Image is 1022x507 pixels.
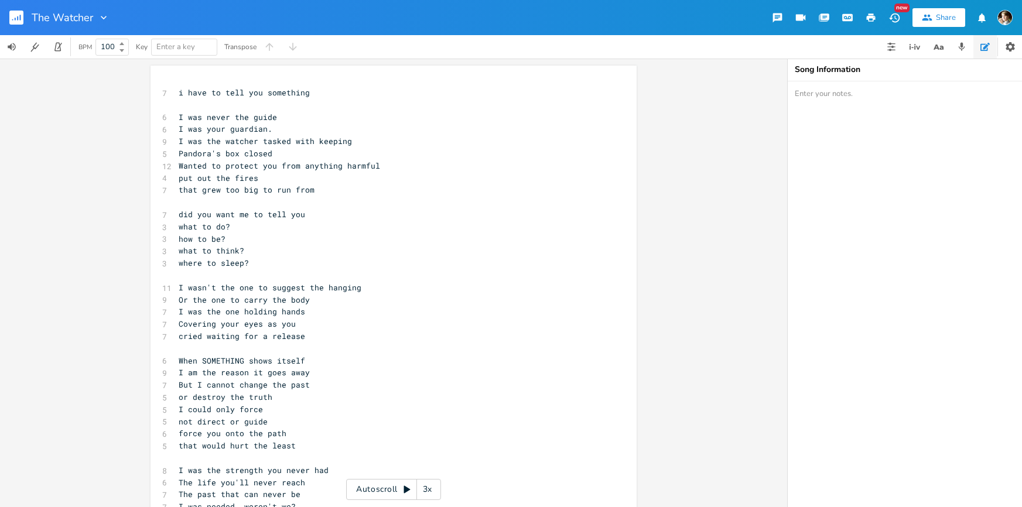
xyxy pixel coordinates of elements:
span: I was the watcher tasked with keeping [179,136,352,146]
span: that grew too big to run from [179,184,315,195]
span: i have to tell you something [179,87,310,98]
div: Transpose [224,43,257,50]
span: The Watcher [32,12,93,23]
span: where to sleep? [179,258,249,268]
span: not direct or guide [179,416,268,427]
span: put out the fires [179,173,258,183]
span: cried waiting for a release [179,331,305,341]
div: Autoscroll [346,479,441,500]
span: I was never the guide [179,112,277,122]
div: Song Information [795,66,1015,74]
span: Pandora's box closed [179,148,272,159]
button: New [883,7,906,28]
span: how to be? [179,234,225,244]
span: force you onto the path [179,428,286,439]
span: I wasn't the one to suggest the hanging [179,282,361,293]
span: did you want me to tell you [179,209,305,220]
span: When SOMETHING shows itself [179,355,305,366]
div: 3x [417,479,438,500]
span: Covering your eyes as you [179,318,296,329]
img: Robert Wise [997,10,1013,25]
span: Or the one to carry the body [179,294,310,305]
div: Key [136,43,148,50]
span: I was the one holding hands [179,306,305,317]
div: Share [936,12,956,23]
span: The life you'll never reach [179,477,305,488]
span: The past that can never be [179,489,300,499]
div: New [894,4,910,12]
span: what to do? [179,221,230,232]
span: Wanted to protect you from anything harmful [179,160,380,171]
span: or destroy the truth [179,392,272,402]
span: Enter a key [156,42,195,52]
span: I am the reason it goes away [179,367,310,378]
span: I could only force [179,404,263,414]
button: Share [912,8,965,27]
span: what to think? [179,245,244,256]
span: But I cannot change the past [179,379,310,390]
span: that would hurt the least [179,440,296,451]
div: BPM [78,44,92,50]
span: I was the strength you never had [179,465,329,475]
span: I was your guardian. [179,124,272,134]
